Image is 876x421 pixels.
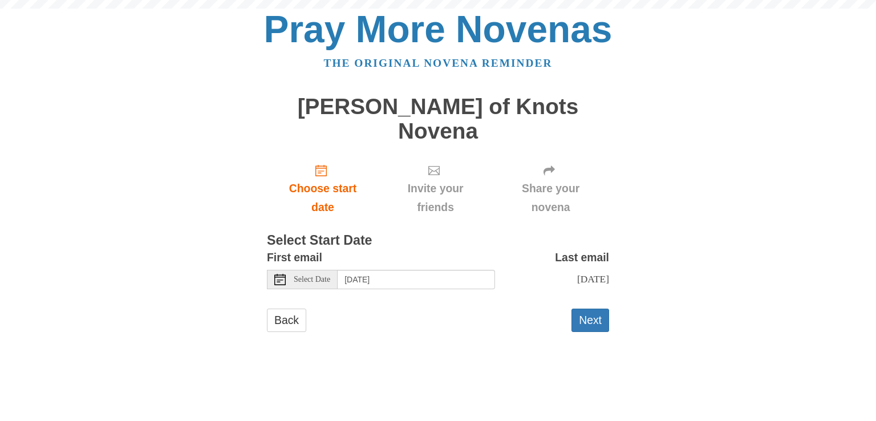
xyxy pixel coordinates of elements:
[577,273,609,285] span: [DATE]
[264,8,613,50] a: Pray More Novenas
[504,179,598,217] span: Share your novena
[379,155,492,222] div: Click "Next" to confirm your start date first.
[267,155,379,222] a: Choose start date
[267,233,609,248] h3: Select Start Date
[492,155,609,222] div: Click "Next" to confirm your start date first.
[278,179,367,217] span: Choose start date
[267,248,322,267] label: First email
[267,95,609,143] h1: [PERSON_NAME] of Knots Novena
[555,248,609,267] label: Last email
[324,57,553,69] a: The original novena reminder
[294,276,330,284] span: Select Date
[267,309,306,332] a: Back
[571,309,609,332] button: Next
[390,179,481,217] span: Invite your friends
